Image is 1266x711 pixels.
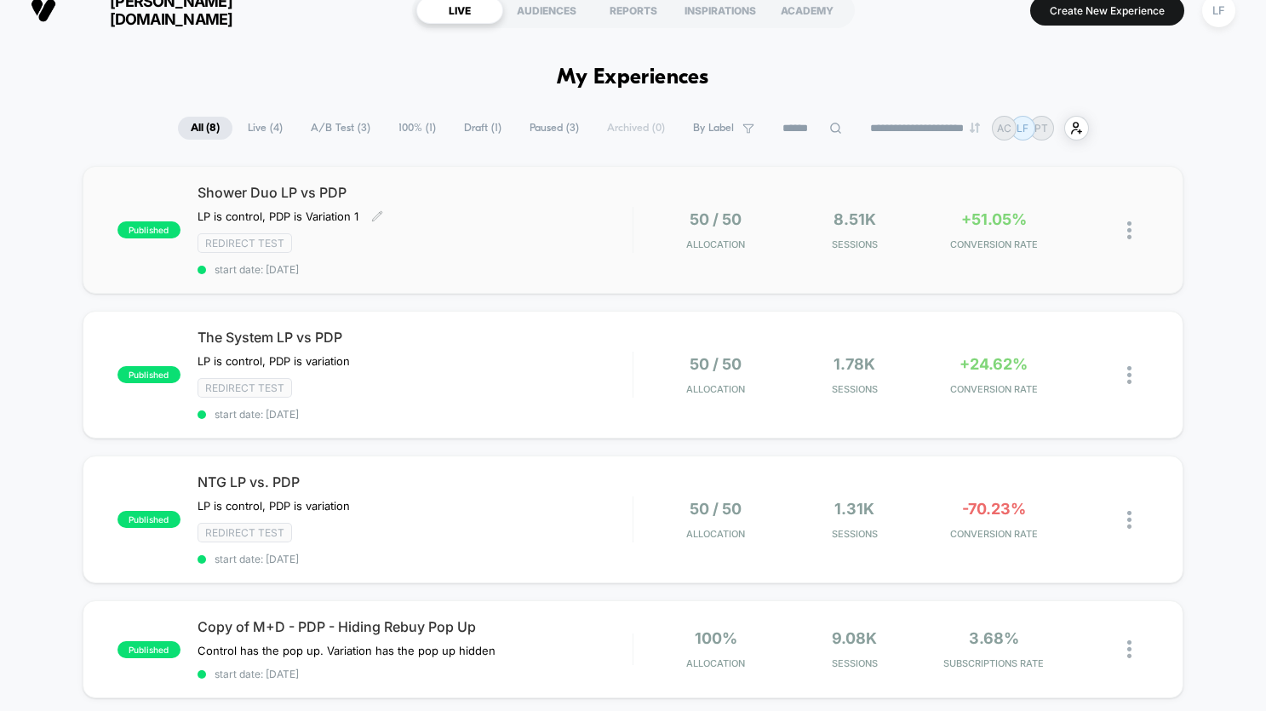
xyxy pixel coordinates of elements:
[686,528,745,540] span: Allocation
[686,383,745,395] span: Allocation
[1017,122,1028,135] p: LF
[693,122,734,135] span: By Label
[789,657,919,669] span: Sessions
[1127,366,1131,384] img: close
[198,354,350,368] span: LP is control, PDP is variation
[198,378,292,398] span: Redirect Test
[960,355,1028,373] span: +24.62%
[833,210,876,228] span: 8.51k
[557,66,709,90] h1: My Experiences
[198,473,633,490] span: NTG LP vs. PDP
[198,184,633,201] span: Shower Duo LP vs PDP
[1034,122,1048,135] p: PT
[517,117,592,140] span: Paused ( 3 )
[117,366,180,383] span: published
[198,233,292,253] span: Redirect Test
[198,523,292,542] span: Redirect Test
[117,511,180,528] span: published
[117,641,180,658] span: published
[929,238,1059,250] span: CONVERSION RATE
[198,644,496,657] span: Control has the pop up. Variation has the pop up hidden
[929,657,1059,669] span: SUBSCRIPTIONS RATE
[1127,511,1131,529] img: close
[832,629,877,647] span: 9.08k
[997,122,1011,135] p: AC
[298,117,383,140] span: A/B Test ( 3 )
[695,629,737,647] span: 100%
[686,238,745,250] span: Allocation
[961,210,1027,228] span: +51.05%
[198,408,633,421] span: start date: [DATE]
[198,618,633,635] span: Copy of M+D - PDP - Hiding Rebuy Pop Up
[198,668,633,680] span: start date: [DATE]
[686,657,745,669] span: Allocation
[1127,221,1131,239] img: close
[451,117,514,140] span: Draft ( 1 )
[198,499,350,513] span: LP is control, PDP is variation
[198,263,633,276] span: start date: [DATE]
[929,383,1059,395] span: CONVERSION RATE
[789,238,919,250] span: Sessions
[690,210,742,228] span: 50 / 50
[833,355,875,373] span: 1.78k
[198,209,358,223] span: LP is control, PDP is Variation 1
[970,123,980,133] img: end
[789,383,919,395] span: Sessions
[969,629,1019,647] span: 3.68%
[386,117,449,140] span: 100% ( 1 )
[198,329,633,346] span: The System LP vs PDP
[690,500,742,518] span: 50 / 50
[929,528,1059,540] span: CONVERSION RATE
[198,553,633,565] span: start date: [DATE]
[962,500,1026,518] span: -70.23%
[1127,640,1131,658] img: close
[789,528,919,540] span: Sessions
[235,117,295,140] span: Live ( 4 )
[690,355,742,373] span: 50 / 50
[178,117,232,140] span: All ( 8 )
[834,500,874,518] span: 1.31k
[117,221,180,238] span: published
